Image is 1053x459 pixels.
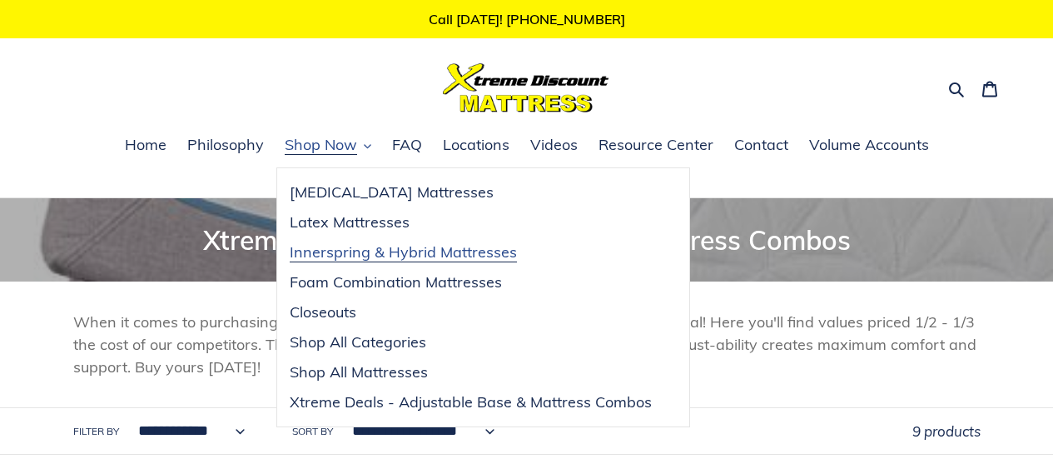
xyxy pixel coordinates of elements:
[290,272,502,292] span: Foam Combination Mattresses
[290,392,652,412] span: Xtreme Deals - Adjustable Base & Mattress Combos
[125,135,166,155] span: Home
[285,135,357,155] span: Shop Now
[277,357,664,387] a: Shop All Mattresses
[187,135,264,155] span: Philosophy
[801,133,937,158] a: Volume Accounts
[435,133,518,158] a: Locations
[292,424,333,439] label: Sort by
[277,387,664,417] a: Xtreme Deals - Adjustable Base & Mattress Combos
[443,63,609,112] img: Xtreme Discount Mattress
[912,422,981,440] span: 9 products
[443,135,509,155] span: Locations
[277,297,664,327] a: Closeouts
[277,237,664,267] a: Innerspring & Hybrid Mattresses
[290,302,356,322] span: Closeouts
[203,223,851,257] span: Xtreme Deals - Adjustable Base & Mattress Combos
[392,135,422,155] span: FAQ
[726,133,797,158] a: Contact
[590,133,722,158] a: Resource Center
[530,135,578,155] span: Videos
[290,212,410,232] span: Latex Mattresses
[73,424,119,439] label: Filter by
[277,207,664,237] a: Latex Mattresses
[277,327,664,357] a: Shop All Categories
[384,133,430,158] a: FAQ
[599,135,713,155] span: Resource Center
[522,133,586,158] a: Videos
[117,133,175,158] a: Home
[734,135,788,155] span: Contact
[290,332,426,352] span: Shop All Categories
[809,135,929,155] span: Volume Accounts
[290,242,517,262] span: Innerspring & Hybrid Mattresses
[277,267,664,297] a: Foam Combination Mattresses
[179,133,272,158] a: Philosophy
[276,133,380,158] button: Shop Now
[73,311,981,378] p: When it comes to purchasing a mattress & adjustable base, nobody beats an Xtreme Deal! Here you'l...
[277,177,664,207] a: [MEDICAL_DATA] Mattresses
[290,182,494,202] span: [MEDICAL_DATA] Mattresses
[290,362,428,382] span: Shop All Mattresses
